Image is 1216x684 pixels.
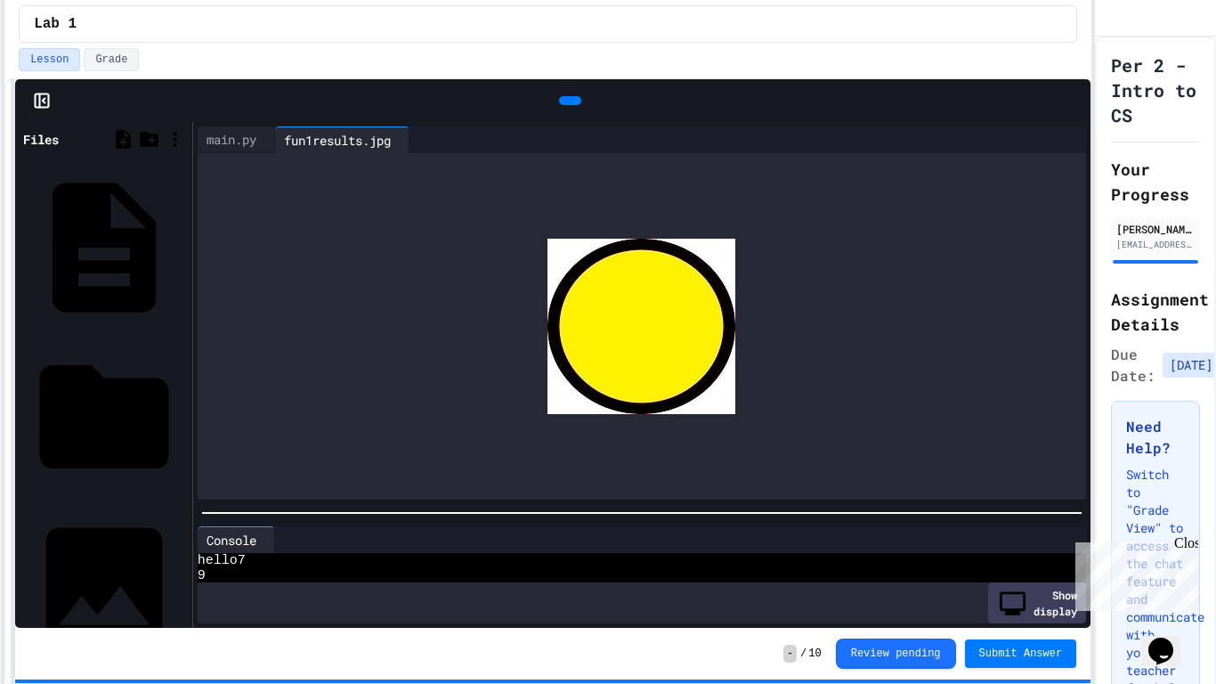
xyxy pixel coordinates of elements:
[198,126,275,153] div: main.py
[808,647,821,661] span: 10
[1068,535,1198,611] iframe: chat widget
[800,647,807,661] span: /
[783,645,797,663] span: -
[1111,344,1155,387] span: Due Date:
[1111,287,1200,337] h2: Assignment Details
[1111,53,1200,127] h1: Per 2 - Intro to CS
[198,531,265,550] div: Console
[275,126,409,153] div: fun1results.jpg
[1141,613,1198,666] iframe: chat widget
[836,639,956,669] button: Review pending
[1126,416,1185,459] h3: Need Help?
[7,7,123,113] div: Chat with us now!Close
[198,553,246,568] span: hello7
[34,13,77,35] span: Lab 1
[988,582,1086,623] div: Show display
[547,239,735,414] img: 9k=
[1111,157,1200,207] h2: Your Progress
[965,639,1077,668] button: Submit Answer
[84,48,139,71] button: Grade
[1116,221,1195,237] div: [PERSON_NAME]
[23,130,59,149] div: Files
[198,568,206,583] span: 9
[275,131,400,150] div: fun1results.jpg
[979,647,1063,661] span: Submit Answer
[198,130,265,149] div: main.py
[19,48,80,71] button: Lesson
[1116,238,1195,251] div: [EMAIL_ADDRESS][DOMAIN_NAME]
[198,526,275,553] div: Console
